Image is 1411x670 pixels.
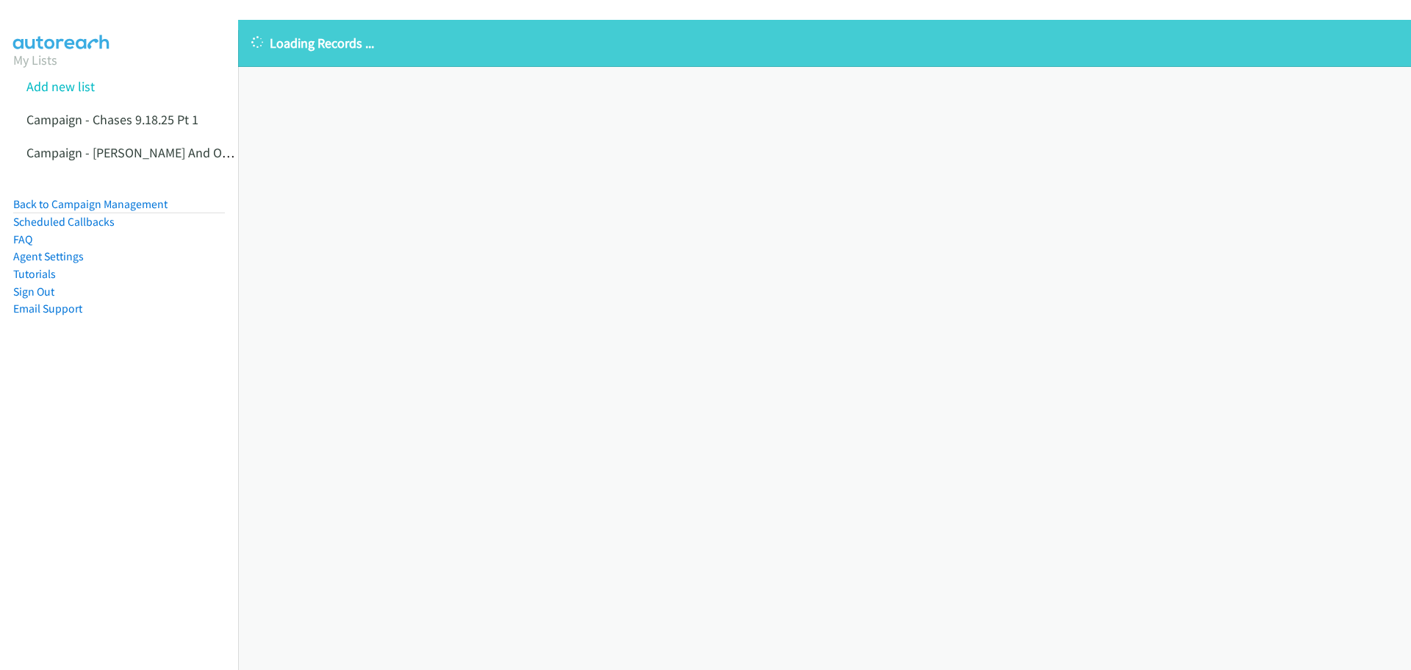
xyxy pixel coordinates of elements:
a: Add new list [26,78,95,95]
a: Tutorials [13,267,56,281]
a: Agent Settings [13,249,84,263]
a: Campaign - [PERSON_NAME] And Ongoings [DATE] [26,144,305,161]
p: Loading Records ... [251,33,1398,53]
a: Email Support [13,302,82,316]
a: Sign Out [13,285,54,299]
a: Scheduled Callbacks [13,215,115,229]
a: Back to Campaign Management [13,197,168,211]
a: My Lists [13,51,57,68]
a: FAQ [13,232,32,246]
a: Campaign - Chases 9.18.25 Pt 1 [26,111,198,128]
